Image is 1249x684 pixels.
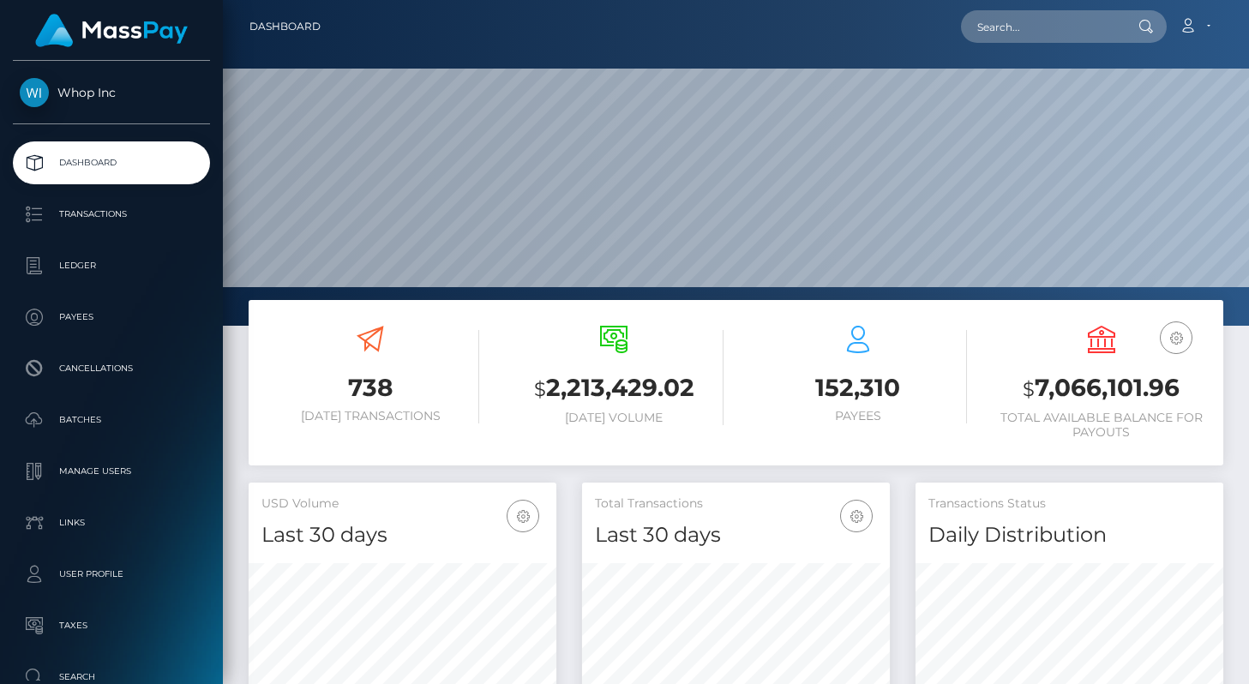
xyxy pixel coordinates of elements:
[35,14,188,47] img: MassPay Logo
[261,409,479,423] h6: [DATE] Transactions
[20,78,49,107] img: Whop Inc
[749,371,967,405] h3: 152,310
[20,253,203,279] p: Ledger
[1023,377,1035,401] small: $
[20,407,203,433] p: Batches
[13,244,210,287] a: Ledger
[13,85,210,100] span: Whop Inc
[13,296,210,339] a: Payees
[20,304,203,330] p: Payees
[505,371,723,406] h3: 2,213,429.02
[13,399,210,441] a: Batches
[749,409,967,423] h6: Payees
[20,510,203,536] p: Links
[13,141,210,184] a: Dashboard
[961,10,1122,43] input: Search...
[13,450,210,493] a: Manage Users
[13,193,210,236] a: Transactions
[20,201,203,227] p: Transactions
[993,371,1210,406] h3: 7,066,101.96
[261,495,543,513] h5: USD Volume
[13,501,210,544] a: Links
[928,495,1210,513] h5: Transactions Status
[249,9,321,45] a: Dashboard
[928,520,1210,550] h4: Daily Distribution
[993,411,1210,440] h6: Total Available Balance for Payouts
[20,459,203,484] p: Manage Users
[20,613,203,639] p: Taxes
[595,495,877,513] h5: Total Transactions
[261,371,479,405] h3: 738
[20,561,203,587] p: User Profile
[13,347,210,390] a: Cancellations
[20,150,203,176] p: Dashboard
[13,604,210,647] a: Taxes
[261,520,543,550] h4: Last 30 days
[534,377,546,401] small: $
[595,520,877,550] h4: Last 30 days
[13,553,210,596] a: User Profile
[20,356,203,381] p: Cancellations
[505,411,723,425] h6: [DATE] Volume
